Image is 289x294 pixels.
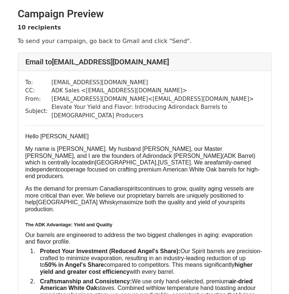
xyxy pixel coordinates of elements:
[52,103,264,120] td: Elevate Your Yield and Flavor: Introducing Adirondack Barrels to [DEMOGRAPHIC_DATA] Producers
[18,37,272,45] p: To send your campaign, go back to Gmail and click "Send".
[25,103,52,120] td: Subject:
[40,133,89,139] span: [PERSON_NAME]
[18,8,272,20] h2: Campaign Preview
[18,24,61,31] strong: 10 recipients
[25,133,40,139] span: H
[29,133,39,139] span: ​ello
[25,146,260,179] font: My name is (ADK ) in [US_STATE] a cooperage focused on crafting premium American White Oak barrel...
[25,222,113,227] font: The ADK Advantage: Yield and Quality
[40,248,180,254] strong: Protect Your Investment (Reduced Angel's Share):
[48,159,91,166] span: ​centrally located
[95,159,158,166] span: ​[GEOGRAPHIC_DATA],
[25,95,52,103] td: From:
[191,159,213,166] span: ​. We are
[53,206,54,212] span: .
[128,185,140,192] span: ​pirits
[40,262,253,274] strong: higher yield and greater cost efficiency
[25,78,52,87] td: To:
[236,153,253,159] span: ​ Barrel
[25,185,254,212] font: As the demand for premium Canadian s continues to grow, quality aging vessels are more critical t...
[25,159,46,166] span: ​ which is
[36,199,119,205] span: [GEOGRAPHIC_DATA] Whisky
[25,159,251,172] span: ​family-owned independent
[25,57,264,66] h4: Email to [EMAIL_ADDRESS][DOMAIN_NAME]
[40,278,253,291] strong: air-dried American White Oak
[25,86,52,95] td: CC:
[25,232,253,245] font: Our barrels are engineered to address the two biggest challenges in aging: evaporation and flavor...
[25,199,245,212] span: ​spirits production
[156,285,247,291] span: ​low temperature hand toasting and
[52,78,264,87] td: [EMAIL_ADDRESS][DOMAIN_NAME]
[118,199,229,205] span: maximize both the quality and yield of your
[52,95,264,103] td: [EMAIL_ADDRESS][DOMAIN_NAME] < [EMAIL_ADDRESS][DOMAIN_NAME] >
[40,278,132,284] strong: Craftsmanship and Consistency:
[52,86,264,95] td: ADK Sales < [EMAIL_ADDRESS][DOMAIN_NAME] >
[25,146,222,159] span: ​ [PERSON_NAME]. My husband [PERSON_NAME], our Master [PERSON_NAME], and I are the founders of Ad...
[45,262,104,268] strong: 50% in Angel's Share
[40,248,262,274] font: Our Spirit barrels are precision-crafted to minimize evaporation, resulting in an industry-leadin...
